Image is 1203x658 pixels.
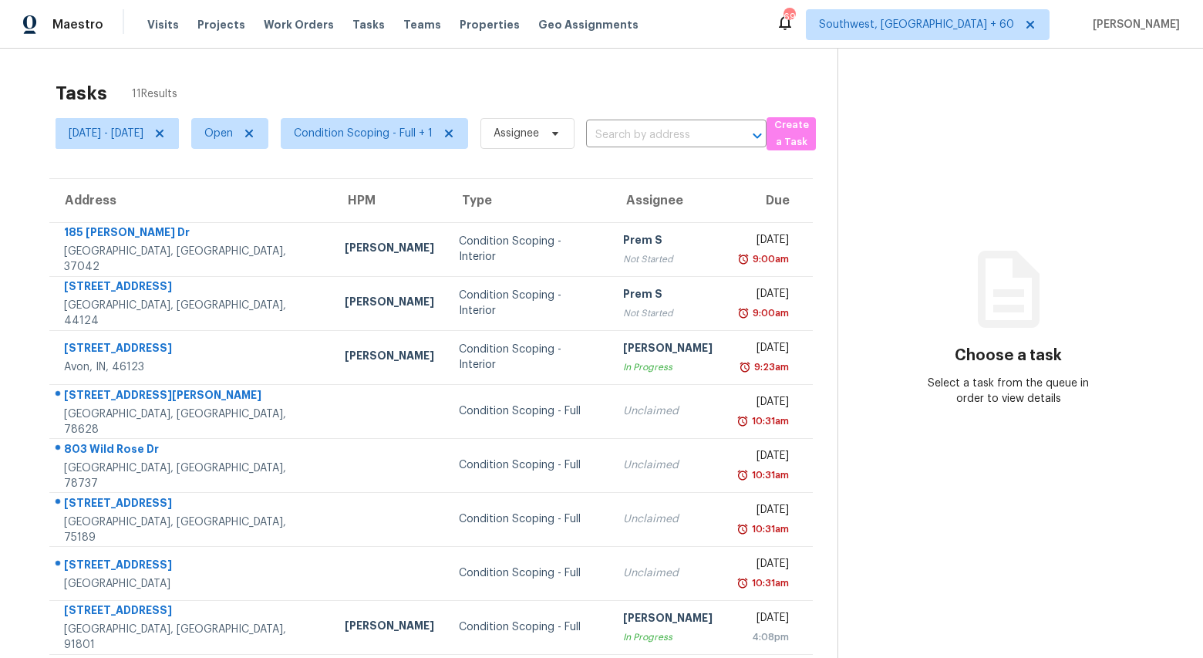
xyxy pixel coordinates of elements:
[737,502,790,521] div: [DATE]
[736,575,749,591] img: Overdue Alarm Icon
[737,394,790,413] div: [DATE]
[64,576,320,592] div: [GEOGRAPHIC_DATA]
[736,521,749,537] img: Overdue Alarm Icon
[767,117,816,150] button: Create a Task
[623,305,713,321] div: Not Started
[819,17,1014,32] span: Southwest, [GEOGRAPHIC_DATA] + 60
[64,278,320,298] div: [STREET_ADDRESS]
[623,403,713,419] div: Unclaimed
[345,240,434,259] div: [PERSON_NAME]
[64,495,320,515] div: [STREET_ADDRESS]
[955,348,1062,363] h3: Choose a task
[459,457,598,473] div: Condition Scoping - Full
[737,610,790,629] div: [DATE]
[737,340,790,359] div: [DATE]
[746,125,768,147] button: Open
[623,511,713,527] div: Unclaimed
[736,413,749,429] img: Overdue Alarm Icon
[750,251,789,267] div: 9:00am
[147,17,179,32] span: Visits
[64,515,320,545] div: [GEOGRAPHIC_DATA], [GEOGRAPHIC_DATA], 75189
[345,348,434,367] div: [PERSON_NAME]
[459,619,598,635] div: Condition Scoping - Full
[749,467,789,483] div: 10:31am
[774,116,808,152] span: Create a Task
[294,126,433,141] span: Condition Scoping - Full + 1
[459,511,598,527] div: Condition Scoping - Full
[623,457,713,473] div: Unclaimed
[736,467,749,483] img: Overdue Alarm Icon
[623,251,713,267] div: Not Started
[345,294,434,313] div: [PERSON_NAME]
[64,441,320,461] div: 803 Wild Rose Dr
[1087,17,1180,32] span: [PERSON_NAME]
[750,305,789,321] div: 9:00am
[739,359,751,375] img: Overdue Alarm Icon
[751,359,789,375] div: 9:23am
[459,288,598,319] div: Condition Scoping - Interior
[64,224,320,244] div: 185 [PERSON_NAME] Dr
[64,244,320,275] div: [GEOGRAPHIC_DATA], [GEOGRAPHIC_DATA], 37042
[459,565,598,581] div: Condition Scoping - Full
[352,19,385,30] span: Tasks
[204,126,233,141] span: Open
[737,305,750,321] img: Overdue Alarm Icon
[64,340,320,359] div: [STREET_ADDRESS]
[611,179,725,222] th: Assignee
[737,232,790,251] div: [DATE]
[725,179,814,222] th: Due
[737,286,790,305] div: [DATE]
[749,521,789,537] div: 10:31am
[459,403,598,419] div: Condition Scoping - Full
[623,565,713,581] div: Unclaimed
[64,387,320,407] div: [STREET_ADDRESS][PERSON_NAME]
[197,17,245,32] span: Projects
[460,17,520,32] span: Properties
[345,618,434,637] div: [PERSON_NAME]
[64,602,320,622] div: [STREET_ADDRESS]
[623,286,713,305] div: Prem S
[737,251,750,267] img: Overdue Alarm Icon
[494,126,539,141] span: Assignee
[64,298,320,329] div: [GEOGRAPHIC_DATA], [GEOGRAPHIC_DATA], 44124
[623,629,713,645] div: In Progress
[52,17,103,32] span: Maestro
[64,622,320,653] div: [GEOGRAPHIC_DATA], [GEOGRAPHIC_DATA], 91801
[923,376,1093,407] div: Select a task from the queue in order to view details
[332,179,446,222] th: HPM
[69,126,143,141] span: [DATE] - [DATE]
[446,179,611,222] th: Type
[586,123,723,147] input: Search by address
[737,448,790,467] div: [DATE]
[64,359,320,375] div: Avon, IN, 46123
[64,461,320,491] div: [GEOGRAPHIC_DATA], [GEOGRAPHIC_DATA], 78737
[623,340,713,359] div: [PERSON_NAME]
[737,556,790,575] div: [DATE]
[132,86,177,102] span: 11 Results
[623,359,713,375] div: In Progress
[737,629,790,645] div: 4:08pm
[403,17,441,32] span: Teams
[264,17,334,32] span: Work Orders
[459,234,598,265] div: Condition Scoping - Interior
[49,179,332,222] th: Address
[783,9,794,25] div: 692
[64,407,320,437] div: [GEOGRAPHIC_DATA], [GEOGRAPHIC_DATA], 78628
[623,232,713,251] div: Prem S
[749,413,789,429] div: 10:31am
[56,86,107,101] h2: Tasks
[538,17,639,32] span: Geo Assignments
[749,575,789,591] div: 10:31am
[64,557,320,576] div: [STREET_ADDRESS]
[459,342,598,373] div: Condition Scoping - Interior
[623,610,713,629] div: [PERSON_NAME]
